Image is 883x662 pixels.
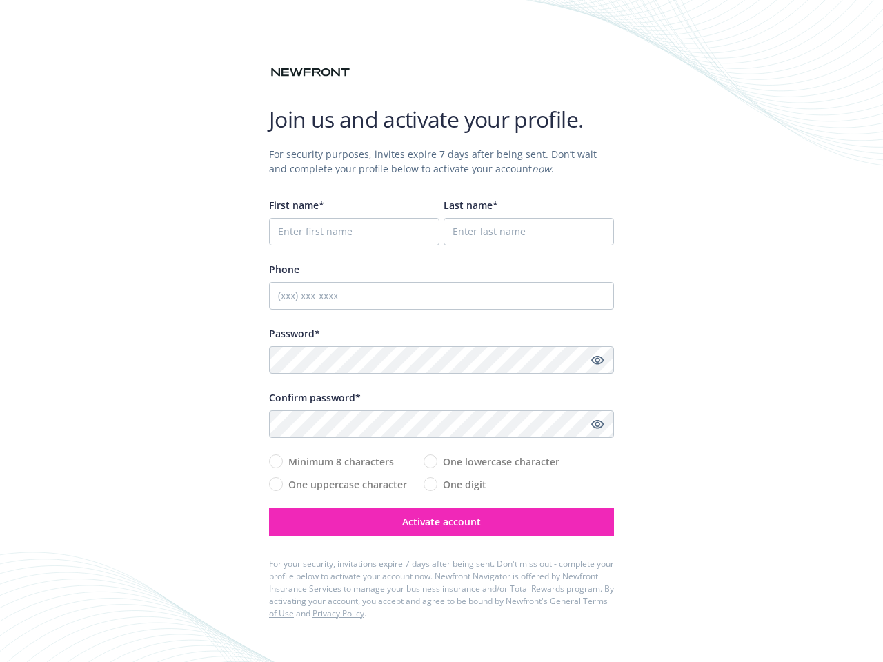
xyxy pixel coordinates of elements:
[269,147,614,176] div: For security purposes, invites expire 7 days after being sent. Don’t wait and complete your profi...
[269,346,614,374] input: Enter a unique password...
[269,595,608,619] a: General Terms of Use
[269,218,439,245] input: Enter first name
[269,65,352,80] img: Newfront logo
[269,263,299,276] span: Phone
[269,558,614,620] div: For your security, invitations expire 7 days after being sent. Don ' t miss out - complete your p...
[312,608,364,619] a: Privacy Policy
[269,282,614,310] input: (xxx) xxx-xxxx
[443,477,486,492] span: One digit
[269,508,614,536] button: Activate account
[443,454,559,469] span: One lowercase character
[444,218,614,245] input: Enter last name
[402,515,481,528] span: Activate account
[589,416,606,432] a: Show password
[288,477,407,492] span: One uppercase character
[288,454,394,469] span: Minimum 8 characters
[532,162,551,175] i: now
[269,391,361,404] span: Confirm password*
[269,410,614,438] input: Confirm your unique password...
[269,199,324,212] span: First name*
[269,106,614,133] h1: Join us and activate your profile.
[444,199,498,212] span: Last name*
[269,327,320,340] span: Password*
[589,352,606,368] a: Show password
